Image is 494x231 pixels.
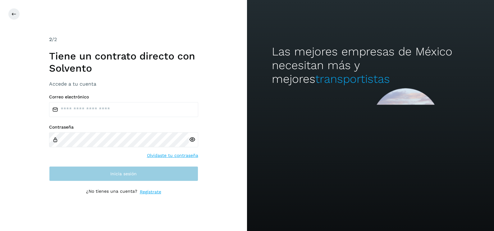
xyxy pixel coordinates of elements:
[86,189,137,195] p: ¿No tienes una cuenta?
[315,72,390,86] span: transportistas
[49,81,198,87] h3: Accede a tu cuenta
[49,125,198,130] label: Contraseña
[110,172,137,176] span: Inicia sesión
[49,166,198,181] button: Inicia sesión
[147,152,198,159] a: Olvidaste tu contraseña
[49,50,198,74] h1: Tiene un contrato directo con Solvento
[49,36,198,43] div: /2
[272,45,469,86] h2: Las mejores empresas de México necesitan más y mejores
[140,189,161,195] a: Regístrate
[49,36,52,42] span: 2
[49,94,198,100] label: Correo electrónico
